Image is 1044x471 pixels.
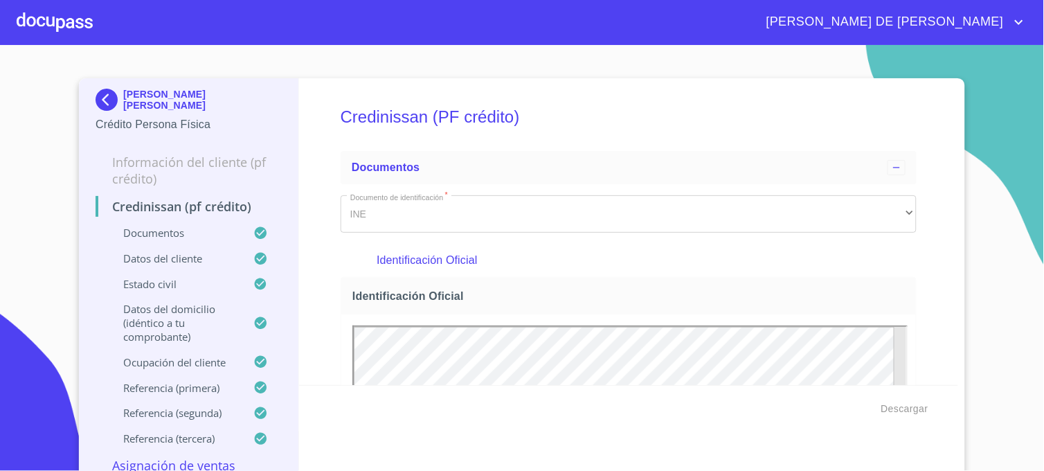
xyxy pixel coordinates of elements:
[341,151,917,184] div: Documentos
[96,116,282,133] p: Crédito Persona Física
[341,89,917,145] h5: Credinissan (PF crédito)
[341,195,917,233] div: INE
[876,396,934,422] button: Descargar
[96,154,282,187] p: Información del cliente (PF crédito)
[96,226,253,240] p: Documentos
[123,89,282,111] p: [PERSON_NAME] [PERSON_NAME]
[96,432,253,445] p: Referencia (tercera)
[881,400,928,418] span: Descargar
[96,277,253,291] p: Estado Civil
[96,381,253,395] p: Referencia (primera)
[96,355,253,369] p: Ocupación del Cliente
[96,198,282,215] p: Credinissan (PF crédito)
[352,161,420,173] span: Documentos
[756,11,1011,33] span: [PERSON_NAME] DE [PERSON_NAME]
[96,302,253,344] p: Datos del domicilio (idéntico a tu comprobante)
[352,289,910,303] span: Identificación Oficial
[96,89,123,111] img: Docupass spot blue
[96,406,253,420] p: Referencia (segunda)
[377,252,880,269] p: Identificación Oficial
[756,11,1027,33] button: account of current user
[96,251,253,265] p: Datos del cliente
[96,89,282,116] div: [PERSON_NAME] [PERSON_NAME]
